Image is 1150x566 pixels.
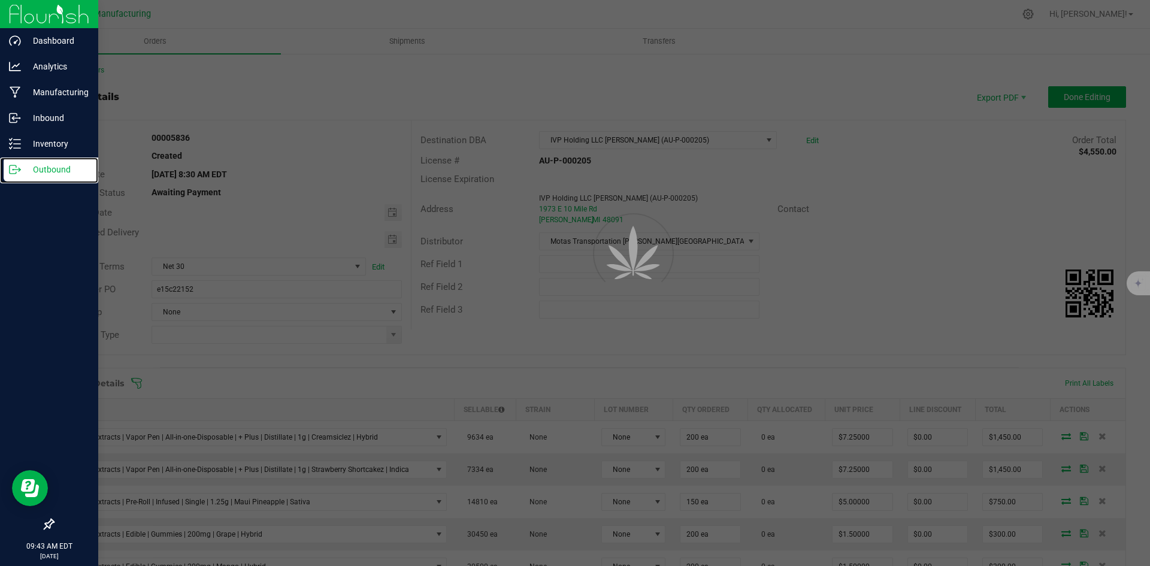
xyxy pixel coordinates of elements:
iframe: Resource center [12,470,48,506]
inline-svg: Manufacturing [9,86,21,98]
p: Analytics [21,59,93,74]
inline-svg: Analytics [9,60,21,72]
p: Dashboard [21,34,93,48]
p: Inbound [21,111,93,125]
inline-svg: Dashboard [9,35,21,47]
p: 09:43 AM EDT [5,541,93,552]
p: Manufacturing [21,85,93,99]
inline-svg: Inbound [9,112,21,124]
inline-svg: Inventory [9,138,21,150]
p: [DATE] [5,552,93,561]
inline-svg: Outbound [9,164,21,175]
p: Inventory [21,137,93,151]
p: Outbound [21,162,93,177]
